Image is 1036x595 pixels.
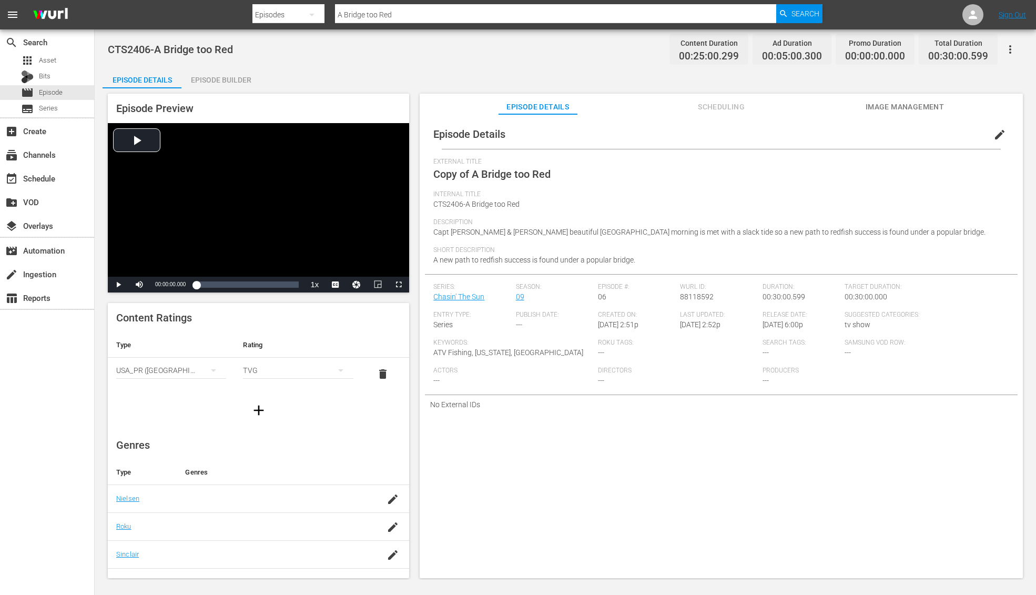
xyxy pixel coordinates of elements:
th: Rating [235,332,361,358]
span: CTS2406-A Bridge too Red [108,43,233,56]
span: Overlays [5,220,18,233]
span: --- [845,348,851,357]
a: Roku [116,522,131,530]
button: Play [108,277,129,293]
div: No External IDs [425,395,1018,414]
a: IAB [116,578,126,586]
a: Sign Out [999,11,1026,19]
span: delete [377,368,389,380]
button: edit [987,122,1012,147]
span: 00:00:00.000 [155,281,186,287]
div: Promo Duration [845,36,905,51]
span: Automation [5,245,18,257]
table: simple table [108,332,409,390]
span: Internal Title [433,190,1004,199]
img: ans4CAIJ8jUAAAAAAAAAAAAAAAAAAAAAAAAgQb4GAAAAAAAAAAAAAAAAAAAAAAAAJMjXAAAAAAAAAAAAAAAAAAAAAAAAgAT5G... [25,3,76,27]
div: Progress Bar [196,281,299,288]
a: Nielsen [116,495,139,502]
span: Suggested Categories: [845,311,1004,319]
span: tv show [845,320,870,329]
span: Series [39,103,58,114]
span: Directors [598,367,757,375]
span: Producers [763,367,922,375]
span: --- [763,348,769,357]
button: Fullscreen [388,277,409,293]
button: Search [776,4,822,23]
span: Entry Type: [433,311,510,319]
span: Search [5,36,18,49]
span: Target Duration: [845,283,1004,291]
span: Series [433,320,453,329]
span: --- [598,348,604,357]
div: Content Duration [679,36,739,51]
span: ATV Fishing, [US_STATE], [GEOGRAPHIC_DATA] [433,348,583,357]
div: Ad Duration [762,36,822,51]
span: Series [21,103,34,115]
div: TVG [243,356,353,385]
a: Sinclair [116,550,139,558]
span: A new path to redfish success is found under a popular bridge. [433,256,635,264]
span: 00:30:00.599 [928,51,988,63]
span: Content Ratings [116,311,192,324]
span: CTS2406-A Bridge too Red [433,200,520,208]
span: Roku Tags: [598,339,757,347]
span: Episode Preview [116,102,194,115]
span: Season: [516,283,593,291]
span: --- [763,376,769,385]
span: 00:30:00.599 [763,293,805,301]
th: Type [108,332,235,358]
span: --- [598,376,604,385]
span: Episode [21,86,34,99]
span: edit [993,128,1006,141]
a: Chasin' The Sun [433,293,484,301]
span: --- [433,376,440,385]
span: Keywords: [433,339,593,347]
span: Actors [433,367,593,375]
span: 00:00:00.000 [845,51,905,63]
button: Episode Builder [181,67,260,88]
span: Samsung VOD Row: [845,339,921,347]
span: 00:30:00.000 [845,293,887,301]
span: Scheduling [682,100,761,114]
span: menu [6,8,19,21]
span: Wurl ID: [680,283,757,291]
span: VOD [5,196,18,209]
span: Search [791,4,819,23]
a: 09 [516,293,524,301]
button: Episode Details [103,67,181,88]
span: Bits [39,71,50,82]
span: Publish Date: [516,311,593,319]
span: Release Date: [763,311,839,319]
span: Last Updated: [680,311,757,319]
span: Duration: [763,283,839,291]
button: Jump To Time [346,277,367,293]
div: Episode Builder [181,67,260,93]
span: Description [433,218,1004,227]
span: Asset [39,55,56,66]
span: Episode #: [598,283,675,291]
span: [DATE] 2:52p [680,320,720,329]
div: USA_PR ([GEOGRAPHIC_DATA]) [116,356,226,385]
span: Genres [116,439,150,451]
span: Series: [433,283,510,291]
span: Search Tags: [763,339,839,347]
span: Short Description [433,246,1004,255]
span: 00:25:00.299 [679,51,739,63]
span: [DATE] 6:00p [763,320,803,329]
th: Type [108,460,177,485]
span: Channels [5,149,18,162]
span: Created On: [598,311,675,319]
div: Bits [21,70,34,83]
span: Reports [5,292,18,305]
span: 00:05:00.300 [762,51,822,63]
span: Ingestion [5,268,18,281]
span: --- [516,320,522,329]
span: External Title [433,158,1004,166]
span: Asset [21,54,34,67]
button: Captions [325,277,346,293]
span: 06 [598,293,606,301]
button: Picture-in-Picture [367,277,388,293]
div: Total Duration [928,36,988,51]
span: Episode [39,87,63,98]
span: Episode Details [499,100,577,114]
